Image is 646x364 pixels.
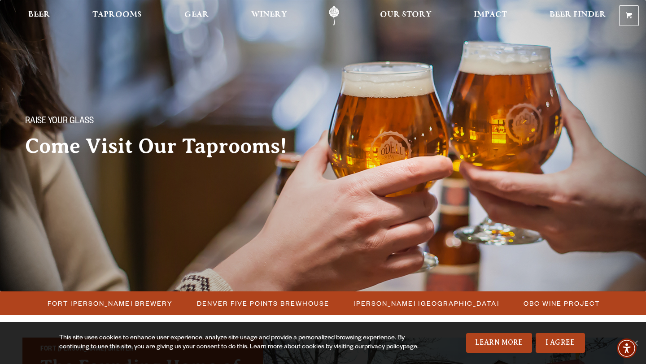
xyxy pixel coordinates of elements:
[468,6,513,26] a: Impact
[354,297,499,310] span: [PERSON_NAME] [GEOGRAPHIC_DATA]
[466,333,532,353] a: Learn More
[536,333,585,353] a: I Agree
[364,344,403,351] a: privacy policy
[617,338,637,358] div: Accessibility Menu
[474,11,507,18] span: Impact
[197,297,329,310] span: Denver Five Points Brewhouse
[380,11,432,18] span: Our Story
[374,6,437,26] a: Our Story
[87,6,148,26] a: Taprooms
[192,297,334,310] a: Denver Five Points Brewhouse
[179,6,215,26] a: Gear
[25,116,94,128] span: Raise your glass
[184,11,209,18] span: Gear
[92,11,142,18] span: Taprooms
[42,297,177,310] a: Fort [PERSON_NAME] Brewery
[518,297,604,310] a: OBC Wine Project
[544,6,612,26] a: Beer Finder
[25,135,305,157] h2: Come Visit Our Taprooms!
[245,6,293,26] a: Winery
[348,297,504,310] a: [PERSON_NAME] [GEOGRAPHIC_DATA]
[550,11,606,18] span: Beer Finder
[317,6,351,26] a: Odell Home
[28,11,50,18] span: Beer
[48,297,173,310] span: Fort [PERSON_NAME] Brewery
[251,11,287,18] span: Winery
[59,334,420,352] div: This site uses cookies to enhance user experience, analyze site usage and provide a personalized ...
[524,297,600,310] span: OBC Wine Project
[22,6,56,26] a: Beer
